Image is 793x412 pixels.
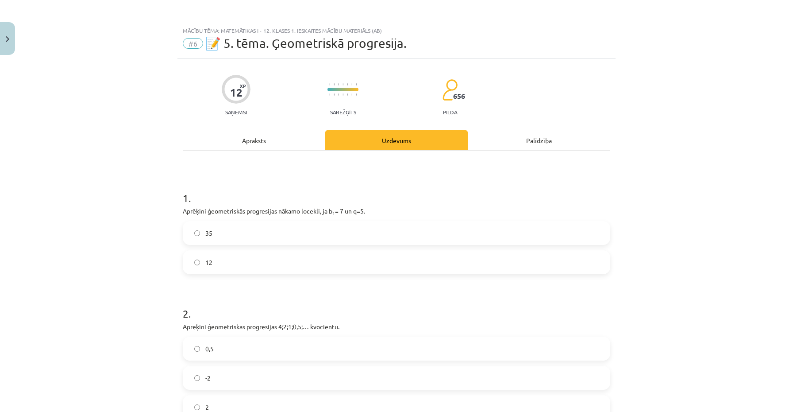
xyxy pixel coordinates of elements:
p: pilda [443,109,457,115]
sub: 1 [332,210,335,216]
input: -2 [194,375,200,381]
p: Saņemsi [222,109,250,115]
input: 35 [194,230,200,236]
img: icon-short-line-57e1e144782c952c97e751825c79c345078a6d821885a25fce030b3d8c18986b.svg [334,93,335,96]
div: Palīdzība [468,130,610,150]
div: Mācību tēma: Matemātikas i - 12. klases 1. ieskaites mācību materiāls (ab) [183,27,610,34]
span: -2 [205,373,211,383]
div: 12 [230,86,243,99]
span: 📝 5. tēma. Ģeometriskā progresija. [205,36,407,51]
img: icon-short-line-57e1e144782c952c97e751825c79c345078a6d821885a25fce030b3d8c18986b.svg [338,93,339,96]
span: 0,5 [205,344,214,354]
img: icon-short-line-57e1e144782c952c97e751825c79c345078a6d821885a25fce030b3d8c18986b.svg [334,83,335,86]
input: 2 [194,404,200,410]
img: icon-short-line-57e1e144782c952c97e751825c79c345078a6d821885a25fce030b3d8c18986b.svg [347,83,348,86]
img: icon-short-line-57e1e144782c952c97e751825c79c345078a6d821885a25fce030b3d8c18986b.svg [343,83,343,86]
span: 656 [453,92,465,100]
img: icon-short-line-57e1e144782c952c97e751825c79c345078a6d821885a25fce030b3d8c18986b.svg [329,83,330,86]
div: Uzdevums [325,130,468,150]
input: 12 [194,260,200,265]
img: icon-short-line-57e1e144782c952c97e751825c79c345078a6d821885a25fce030b3d8c18986b.svg [343,93,343,96]
h1: 1 . [183,176,610,204]
input: 0,5 [194,346,200,352]
img: icon-short-line-57e1e144782c952c97e751825c79c345078a6d821885a25fce030b3d8c18986b.svg [347,93,348,96]
span: 35 [205,229,212,238]
img: icon-short-line-57e1e144782c952c97e751825c79c345078a6d821885a25fce030b3d8c18986b.svg [329,93,330,96]
div: Apraksts [183,130,325,150]
img: icon-short-line-57e1e144782c952c97e751825c79c345078a6d821885a25fce030b3d8c18986b.svg [338,83,339,86]
span: 12 [205,258,212,267]
p: Aprēķini ģeometriskās progresijas 4;2;1;0,5;… kvocientu. [183,322,610,331]
p: Aprēķini ģeometriskās progresijas nākamo locekli, ja b = 7 un q=5. [183,206,610,216]
img: icon-short-line-57e1e144782c952c97e751825c79c345078a6d821885a25fce030b3d8c18986b.svg [356,93,357,96]
img: icon-short-line-57e1e144782c952c97e751825c79c345078a6d821885a25fce030b3d8c18986b.svg [356,83,357,86]
span: XP [240,83,246,88]
span: #6 [183,38,203,49]
h1: 2 . [183,292,610,319]
img: students-c634bb4e5e11cddfef0936a35e636f08e4e9abd3cc4e673bd6f9a4125e45ecb1.svg [442,79,458,101]
p: Sarežģīts [330,109,356,115]
img: icon-close-lesson-0947bae3869378f0d4975bcd49f059093ad1ed9edebbc8119c70593378902aed.svg [6,36,9,42]
span: 2 [205,403,209,412]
